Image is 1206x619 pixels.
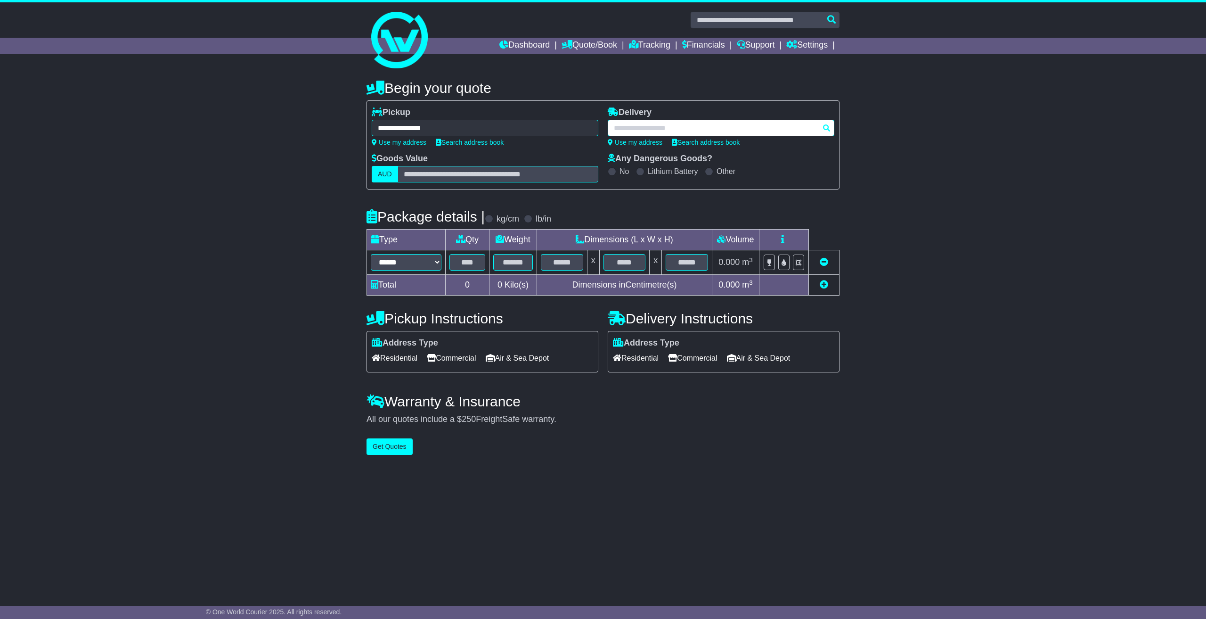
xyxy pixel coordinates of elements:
span: 0.000 [718,257,740,267]
label: Pickup [372,107,410,118]
a: Support [737,38,775,54]
label: Lithium Battery [648,167,698,176]
span: Residential [613,351,659,365]
label: Address Type [613,338,679,348]
td: Type [367,230,446,250]
span: 0.000 [718,280,740,289]
label: Goods Value [372,154,428,164]
td: Weight [489,230,537,250]
a: Tracking [629,38,670,54]
span: Commercial [427,351,476,365]
a: Search address book [672,139,740,146]
td: x [587,250,599,275]
div: All our quotes include a $ FreightSafe warranty. [367,414,839,425]
a: Add new item [820,280,828,289]
label: Other [717,167,735,176]
h4: Package details | [367,209,485,224]
label: AUD [372,166,398,182]
h4: Begin your quote [367,80,839,96]
h4: Pickup Instructions [367,311,598,326]
a: Settings [786,38,828,54]
td: Volume [712,230,759,250]
h4: Warranty & Insurance [367,394,839,409]
h4: Delivery Instructions [608,311,839,326]
a: Use my address [372,139,426,146]
span: Commercial [668,351,717,365]
td: 0 [446,275,489,296]
label: Delivery [608,107,652,118]
a: Quote/Book [562,38,617,54]
a: Dashboard [499,38,550,54]
td: Dimensions (L x W x H) [537,230,712,250]
span: © One World Courier 2025. All rights reserved. [206,608,342,616]
span: Air & Sea Depot [486,351,549,365]
span: 0 [497,280,502,289]
a: Remove this item [820,257,828,267]
a: Financials [682,38,725,54]
span: m [742,280,753,289]
td: Qty [446,230,489,250]
button: Get Quotes [367,438,413,455]
label: Any Dangerous Goods? [608,154,712,164]
td: x [650,250,662,275]
label: No [619,167,629,176]
label: lb/in [536,214,551,224]
td: Total [367,275,446,296]
span: m [742,257,753,267]
typeahead: Please provide city [608,120,834,136]
a: Use my address [608,139,662,146]
a: Search address book [436,139,504,146]
sup: 3 [749,279,753,286]
td: Kilo(s) [489,275,537,296]
sup: 3 [749,256,753,264]
span: Air & Sea Depot [727,351,790,365]
label: kg/cm [497,214,519,224]
label: Address Type [372,338,438,348]
span: Residential [372,351,417,365]
td: Dimensions in Centimetre(s) [537,275,712,296]
span: 250 [462,414,476,424]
